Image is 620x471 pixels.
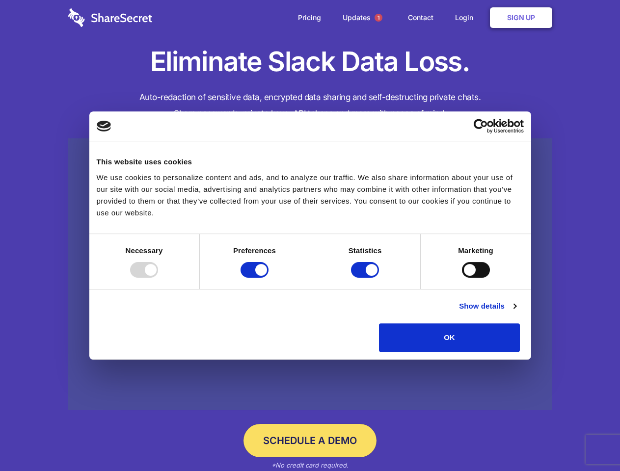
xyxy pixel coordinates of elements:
div: This website uses cookies [97,156,524,168]
em: *No credit card required. [271,461,349,469]
a: Usercentrics Cookiebot - opens in a new window [438,119,524,133]
img: logo [97,121,111,131]
a: Contact [398,2,443,33]
h1: Eliminate Slack Data Loss. [68,44,552,79]
a: Sign Up [490,7,552,28]
strong: Statistics [349,246,382,255]
a: Pricing [288,2,331,33]
h4: Auto-redaction of sensitive data, encrypted data sharing and self-destructing private chats. Shar... [68,89,552,122]
strong: Necessary [126,246,163,255]
span: 1 [375,14,382,22]
img: logo-wordmark-white-trans-d4663122ce5f474addd5e946df7df03e33cb6a1c49d2221995e7729f52c070b2.svg [68,8,152,27]
a: Wistia video thumbnail [68,138,552,411]
strong: Preferences [233,246,276,255]
button: OK [379,323,520,352]
a: Schedule a Demo [243,424,377,457]
div: We use cookies to personalize content and ads, and to analyze our traffic. We also share informat... [97,172,524,219]
a: Login [445,2,488,33]
strong: Marketing [458,246,493,255]
a: Show details [459,300,516,312]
